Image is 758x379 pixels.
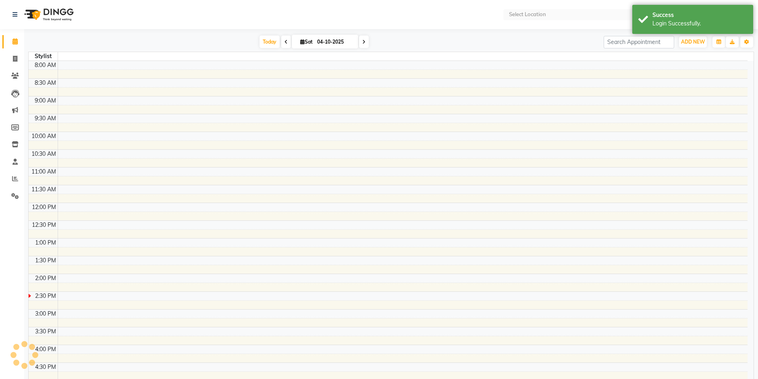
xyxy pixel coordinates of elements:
button: ADD NEW [679,36,707,48]
input: Search Appointment [604,36,674,48]
div: 2:00 PM [33,274,58,283]
div: Login Successfully. [652,19,747,28]
div: 4:30 PM [33,363,58,371]
div: 9:30 AM [33,114,58,123]
div: 3:00 PM [33,310,58,318]
div: 11:00 AM [30,168,58,176]
span: Today [260,36,280,48]
div: 11:30 AM [30,185,58,194]
div: 4:00 PM [33,345,58,354]
div: 1:00 PM [33,239,58,247]
div: 8:00 AM [33,61,58,69]
div: 9:00 AM [33,96,58,105]
div: 1:30 PM [33,256,58,265]
div: 12:30 PM [30,221,58,229]
div: 10:30 AM [30,150,58,158]
div: 10:00 AM [30,132,58,140]
div: Stylist [29,52,58,61]
div: 8:30 AM [33,79,58,87]
img: logo [21,3,76,26]
div: Success [652,11,747,19]
span: ADD NEW [681,39,705,45]
div: 12:00 PM [30,203,58,211]
div: 2:30 PM [33,292,58,300]
span: Sat [298,39,315,45]
div: 3:30 PM [33,327,58,336]
div: Select Location [509,10,546,19]
input: 2025-10-04 [315,36,355,48]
